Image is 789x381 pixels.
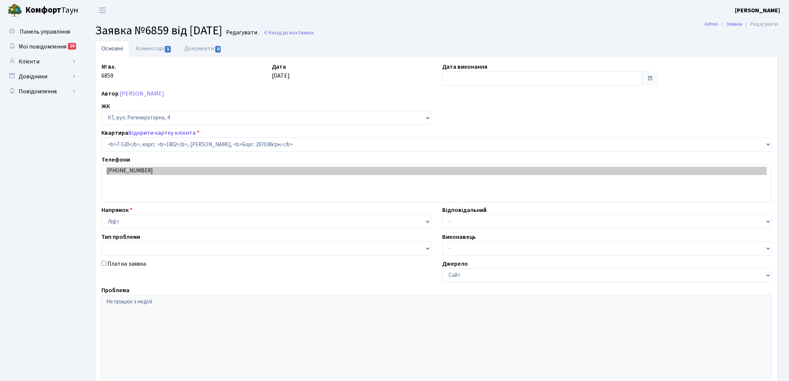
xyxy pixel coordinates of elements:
small: Редагувати . [224,29,260,36]
label: Напрямок [101,206,132,215]
span: 1 [165,46,171,53]
label: Квартира [101,128,199,137]
span: Заявки [298,29,314,36]
a: Відкрити картку клієнта [128,129,196,137]
a: Назад до всіхЗаявки [263,29,314,36]
label: Джерело [442,259,468,268]
img: logo.png [7,3,22,18]
label: Відповідальний [442,206,487,215]
label: Автор [101,89,119,98]
label: Виконавець [442,232,476,241]
li: Редагувати [742,20,778,28]
span: Таун [25,4,78,17]
a: Заявки [726,20,742,28]
a: Коментарі [129,41,178,56]
a: Документи [178,41,228,56]
nav: breadcrumb [693,16,789,32]
label: Тип проблеми [101,232,140,241]
a: Панель управління [4,24,78,39]
div: 6859 [96,62,266,85]
span: Мої повідомлення [19,43,66,51]
a: Мої повідомлення19 [4,39,78,54]
label: Телефони [101,155,130,164]
span: Заявка №6859 від [DATE] [95,22,222,39]
span: 0 [215,46,221,53]
label: Дата [272,62,286,71]
select: ) [101,137,771,152]
div: [DATE] [266,62,437,85]
option: [PHONE_NUMBER] [106,167,767,175]
a: [PERSON_NAME] [120,90,164,98]
a: Довідники [4,69,78,84]
button: Переключити навігацію [93,4,112,16]
label: Дата виконання [442,62,487,71]
label: Проблема [101,286,129,295]
a: Admin [704,20,718,28]
label: ЖК [101,102,110,111]
a: Основні [95,41,129,56]
span: Панель управління [20,28,70,36]
a: Клієнти [4,54,78,69]
b: Комфорт [25,4,61,16]
label: № вх. [101,62,116,71]
div: 19 [68,43,76,50]
a: Повідомлення [4,84,78,99]
a: [PERSON_NAME] [735,6,780,15]
label: Платна заявка [107,259,146,268]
